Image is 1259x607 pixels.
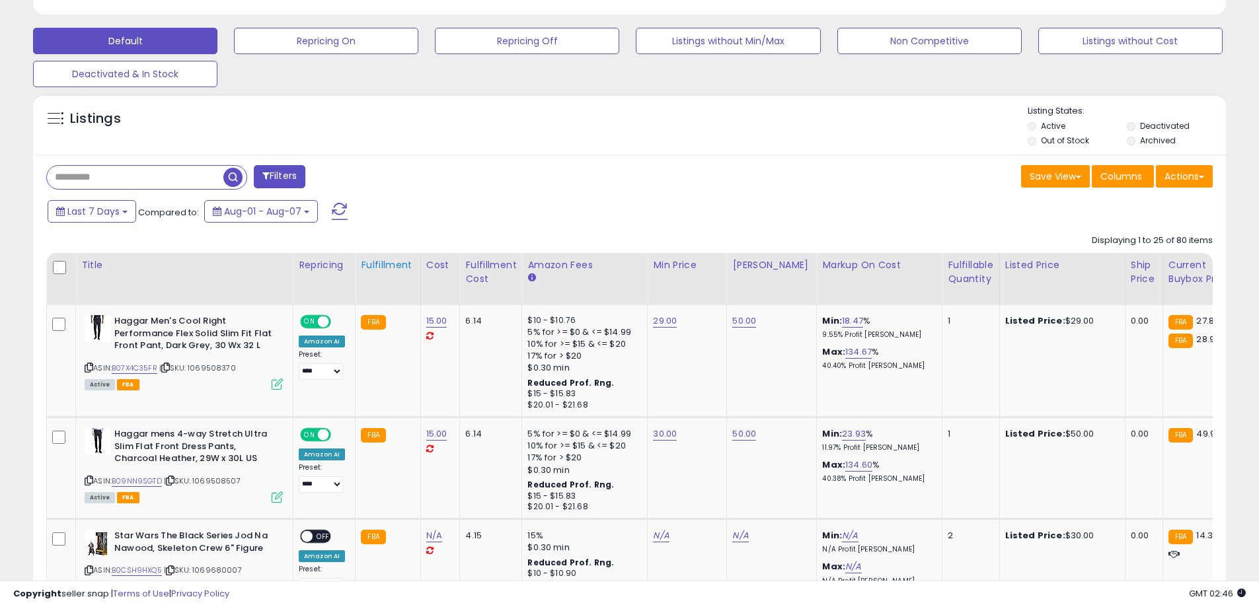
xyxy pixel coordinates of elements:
div: seller snap | | [13,588,229,600]
p: N/A Profit [PERSON_NAME] [822,545,932,554]
b: Max: [822,458,845,471]
label: Deactivated [1140,120,1190,131]
a: N/A [845,560,861,573]
button: Filters [254,165,305,188]
div: $29.00 [1005,315,1115,327]
span: Columns [1100,170,1142,183]
small: FBA [361,428,385,443]
div: Min Price [653,258,721,272]
span: All listings currently available for purchase on Amazon [85,492,115,503]
div: Preset: [299,565,345,594]
b: Star Wars The Black Series Jod Na Nawood, Skeleton Crew 6" Figure [114,530,275,557]
b: Haggar Men's Cool Right Performance Flex Solid Slim Fit Flat Front Pant, Dark Grey, 30 Wx 32 L [114,315,275,355]
span: Last 7 Days [67,205,120,218]
div: $15 - $15.83 [527,491,637,502]
b: Max: [822,560,845,573]
div: $30.00 [1005,530,1115,542]
div: 10% for >= $15 & <= $20 [527,338,637,350]
small: Amazon Fees. [527,272,535,284]
div: Cost [426,258,455,272]
a: 15.00 [426,314,447,328]
span: | SKU: 1069508370 [159,363,236,373]
div: 0.00 [1131,315,1153,327]
div: $0.30 min [527,464,637,476]
div: $20.01 - $21.68 [527,501,637,513]
div: 0.00 [1131,428,1153,440]
b: Listed Price: [1005,314,1065,327]
div: Repricing [299,258,350,272]
p: 11.97% Profit [PERSON_NAME] [822,443,932,452]
span: FBA [117,379,139,390]
img: 316TC+iwOxL._SL40_.jpg [85,315,111,341]
a: N/A [426,529,442,542]
button: Columns [1092,165,1154,188]
span: ON [301,429,318,441]
div: Fulfillment Cost [465,258,516,286]
div: % [822,315,932,339]
a: N/A [653,529,669,542]
div: $50.00 [1005,428,1115,440]
div: Amazon AI [299,336,345,347]
button: Save View [1021,165,1090,188]
button: Repricing On [234,28,418,54]
small: FBA [1168,315,1193,330]
div: Preset: [299,463,345,493]
p: 40.38% Profit [PERSON_NAME] [822,474,932,483]
small: FBA [361,530,385,544]
img: 41Z2zgyjVWL._SL40_.jpg [85,530,111,556]
div: $20.01 - $21.68 [527,400,637,411]
span: OFF [329,429,350,441]
div: [PERSON_NAME] [732,258,811,272]
div: Ship Price [1131,258,1157,286]
a: 30.00 [653,427,677,441]
b: Reduced Prof. Rng. [527,377,614,388]
div: Listed Price [1005,258,1120,272]
a: 15.00 [426,427,447,441]
div: 15% [527,530,637,542]
div: 5% for >= $0 & <= $14.99 [527,428,637,440]
a: 50.00 [732,427,756,441]
div: Fulfillable Quantity [948,258,993,286]
div: 1 [948,315,989,327]
div: 17% for > $20 [527,350,637,362]
div: ASIN: [85,530,283,591]
a: Privacy Policy [171,587,229,600]
div: $15 - $15.83 [527,388,637,400]
a: 134.60 [845,458,872,472]
a: 23.93 [842,427,866,441]
span: OFF [329,316,350,328]
a: B07X4C35FR [112,363,157,374]
b: Listed Price: [1005,529,1065,542]
b: Min: [822,529,842,542]
div: ASIN: [85,315,283,388]
div: 6.14 [465,428,512,440]
a: 18.47 [842,314,863,328]
span: Compared to: [138,206,199,219]
div: 4.15 [465,530,512,542]
button: Actions [1156,165,1213,188]
b: Reduced Prof. Rng. [527,479,614,490]
div: 6.14 [465,315,512,327]
label: Archived [1140,135,1176,146]
p: 40.40% Profit [PERSON_NAME] [822,361,932,371]
b: Listed Price: [1005,427,1065,440]
div: 5% for >= $0 & <= $14.99 [527,326,637,338]
button: Last 7 Days [48,200,136,223]
a: Terms of Use [113,587,169,600]
a: B0CSH9HXQ5 [112,565,162,576]
button: Non Competitive [837,28,1022,54]
button: Default [33,28,217,54]
img: 31UJtDltx1L._SL40_.jpg [85,428,111,454]
div: Markup on Cost [822,258,936,272]
a: 50.00 [732,314,756,328]
div: 1 [948,428,989,440]
a: N/A [732,529,748,542]
div: % [822,459,932,483]
span: | SKU: 1069680007 [164,565,242,575]
span: All listings currently available for purchase on Amazon [85,379,115,390]
div: $10 - $10.76 [527,315,637,326]
b: Reduced Prof. Rng. [527,557,614,568]
button: Repricing Off [435,28,619,54]
h5: Listings [70,110,121,128]
button: Aug-01 - Aug-07 [204,200,318,223]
